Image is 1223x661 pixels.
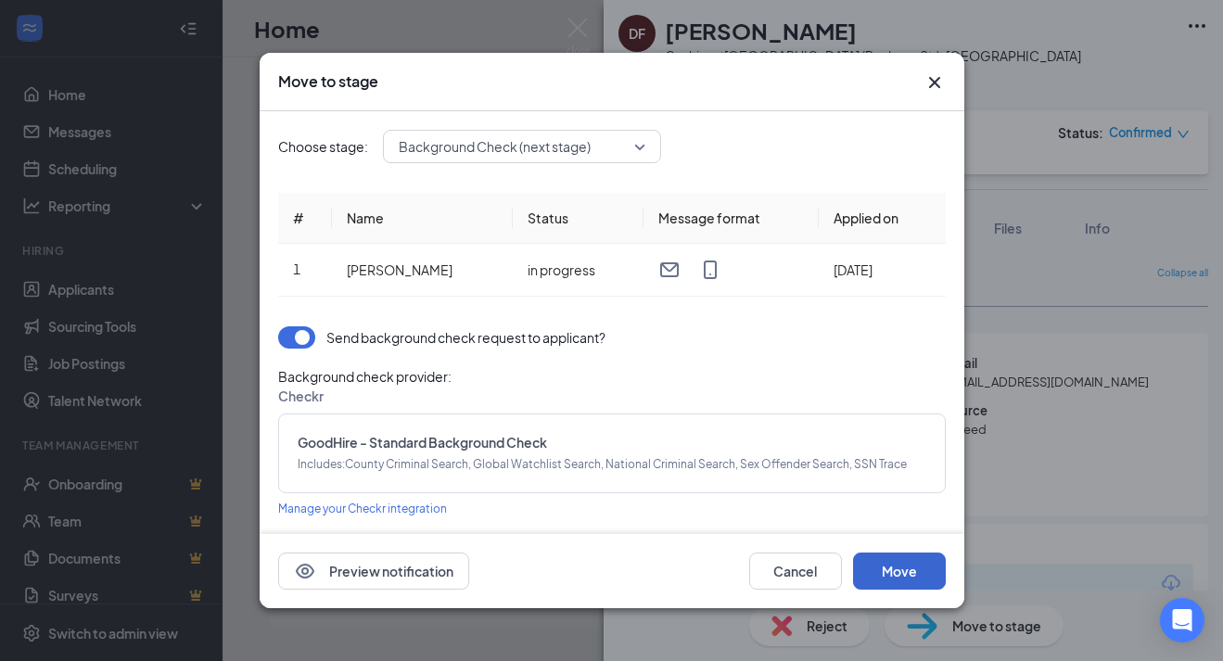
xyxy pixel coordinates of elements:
td: [DATE] [819,244,945,297]
button: Cancel [749,553,842,590]
span: Choose stage: [278,136,368,157]
th: # [278,193,333,244]
button: Move [853,553,946,590]
span: [PERSON_NAME] [347,261,452,278]
th: Applied on [819,193,945,244]
span: Background check provider : [278,367,946,386]
a: Manage your Checkr integration [278,497,447,518]
th: Status [513,193,643,244]
svg: MobileSms [699,259,721,281]
svg: Cross [924,71,946,94]
span: Background Check (next stage) [399,133,591,160]
svg: Eye [294,560,316,582]
span: GoodHire - Standard Background Check [298,433,926,451]
span: Manage your Checkr integration [278,502,447,515]
h3: Move to stage [278,71,378,92]
span: Checkr [278,388,324,404]
button: Close [924,71,946,94]
th: Message format [643,193,820,244]
span: 1 [293,261,300,277]
button: EyePreview notification [278,553,469,590]
svg: Email [658,259,681,281]
div: Send background check request to applicant? [326,327,605,348]
th: Name [332,193,513,244]
td: in progress [513,244,643,297]
span: Includes : County Criminal Search, Global Watchlist Search, National Criminal Search, Sex Offende... [298,455,926,474]
div: Open Intercom Messenger [1160,598,1204,642]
